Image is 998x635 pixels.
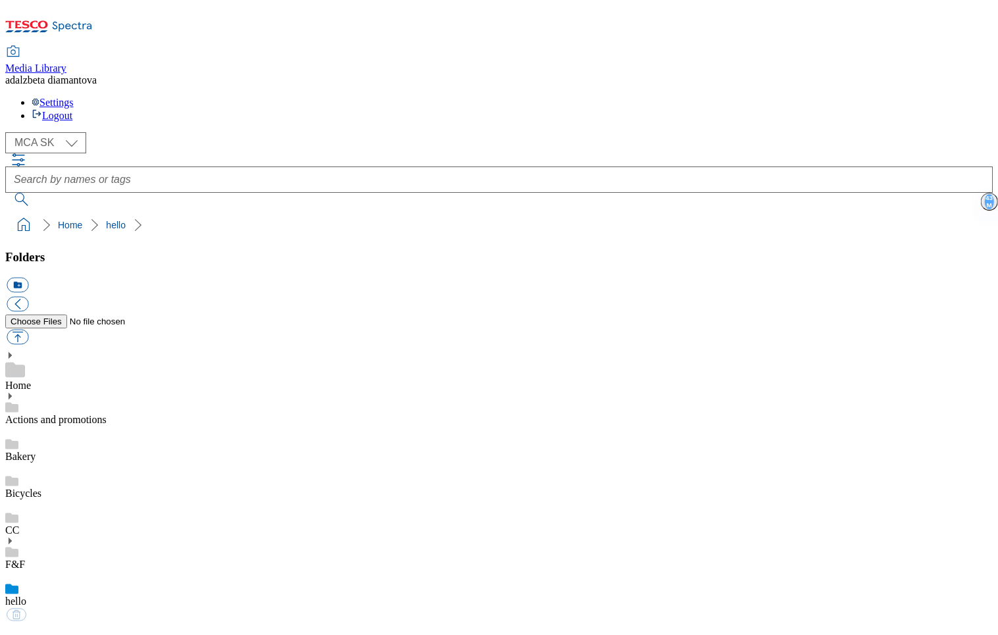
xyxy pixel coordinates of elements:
[5,47,66,74] a: Media Library
[5,488,41,499] a: Bicycles
[32,97,74,108] a: Settings
[15,74,97,86] span: alzbeta diamantova
[5,596,26,607] a: hello
[5,380,31,391] a: Home
[58,220,82,230] a: Home
[5,74,15,86] span: ad
[32,110,72,121] a: Logout
[5,213,993,238] nav: breadcrumb
[5,166,993,193] input: Search by names or tags
[5,250,993,265] h3: Folders
[5,414,107,425] a: Actions and promotions
[5,63,66,74] span: Media Library
[106,220,126,230] a: hello
[5,451,36,462] a: Bakery
[5,559,25,570] a: F&F
[13,215,34,236] a: home
[5,524,19,536] a: CC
